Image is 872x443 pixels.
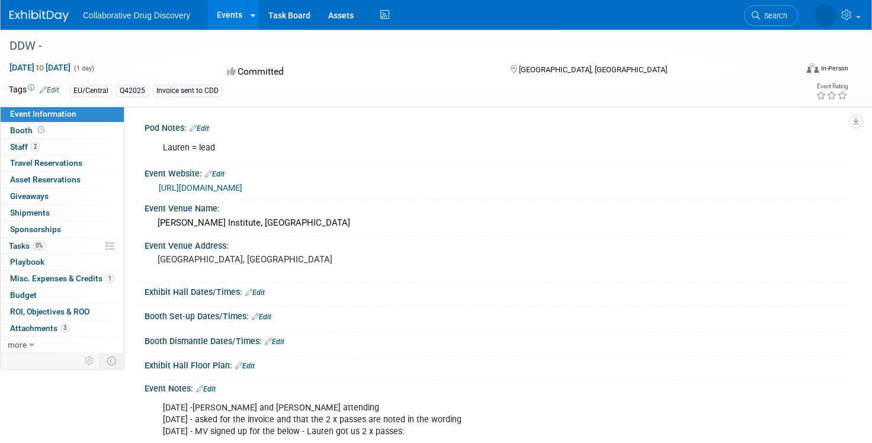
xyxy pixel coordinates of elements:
[159,183,242,192] a: [URL][DOMAIN_NAME]
[1,188,124,204] a: Giveaways
[145,357,848,372] div: Exhibit Hall Floor Plan:
[40,86,59,94] a: Edit
[36,126,47,134] span: Booth not reserved yet
[9,84,59,97] td: Tags
[10,175,81,184] span: Asset Reservations
[79,353,100,368] td: Personalize Event Tab Strip
[1,221,124,237] a: Sponsorships
[9,241,46,251] span: Tasks
[1,320,124,336] a: Attachments3
[153,85,222,97] div: Invoice sent to CDD
[816,84,848,89] div: Event Rating
[5,36,777,57] div: DDW -
[1,139,124,155] a: Staff2
[158,254,425,265] pre: [GEOGRAPHIC_DATA], [GEOGRAPHIC_DATA]
[190,124,209,133] a: Edit
[70,85,112,97] div: EU/Central
[100,353,124,368] td: Toggle Event Tabs
[9,10,69,22] img: ExhibitDay
[252,313,271,321] a: Edit
[31,142,40,151] span: 2
[10,109,76,118] span: Event Information
[196,385,216,393] a: Edit
[10,323,69,333] span: Attachments
[10,126,47,135] span: Booth
[1,271,124,287] a: Misc. Expenses & Credits1
[1,254,124,270] a: Playbook
[205,170,225,178] a: Edit
[1,238,124,254] a: Tasks0%
[9,62,71,73] span: [DATE] [DATE]
[145,380,848,395] div: Event Notes:
[105,274,114,283] span: 1
[265,338,284,346] a: Edit
[10,274,114,283] span: Misc. Expenses & Credits
[1,304,124,320] a: ROI, Objectives & ROO
[807,63,819,73] img: Format-Inperson.png
[235,362,255,370] a: Edit
[153,214,839,232] div: [PERSON_NAME] Institute, [GEOGRAPHIC_DATA]
[145,200,848,214] div: Event Venue Name:
[155,136,713,160] div: Lauren = lead
[145,119,848,134] div: Pod Notes:
[10,307,89,316] span: ROI, Objectives & ROO
[1,287,124,303] a: Budget
[10,224,61,234] span: Sponsorships
[1,205,124,221] a: Shipments
[145,165,848,180] div: Event Website:
[83,11,190,20] span: Collaborative Drug Discovery
[116,85,149,97] div: Q42025
[10,257,44,267] span: Playbook
[744,5,799,26] a: Search
[1,172,124,188] a: Asset Reservations
[519,65,667,74] span: [GEOGRAPHIC_DATA], [GEOGRAPHIC_DATA]
[1,337,124,353] a: more
[145,237,848,252] div: Event Venue Address:
[145,307,848,323] div: Booth Set-up Dates/Times:
[223,62,491,82] div: Committed
[820,64,848,73] div: In-Person
[8,340,27,349] span: more
[34,63,46,72] span: to
[814,4,836,27] img: Lauren Kossy
[10,158,82,168] span: Travel Reservations
[33,241,46,250] span: 0%
[145,283,848,298] div: Exhibit Hall Dates/Times:
[60,323,69,332] span: 3
[10,142,40,152] span: Staff
[73,65,94,72] span: (1 day)
[245,288,265,297] a: Edit
[723,62,848,79] div: Event Format
[760,11,787,20] span: Search
[10,290,37,300] span: Budget
[10,208,50,217] span: Shipments
[10,191,49,201] span: Giveaways
[1,106,124,122] a: Event Information
[145,332,848,348] div: Booth Dismantle Dates/Times:
[1,123,124,139] a: Booth
[1,155,124,171] a: Travel Reservations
